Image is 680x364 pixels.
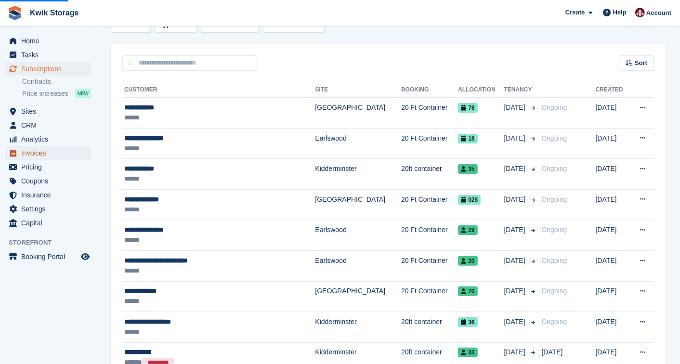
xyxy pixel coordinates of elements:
[5,216,91,230] a: menu
[504,82,538,98] th: Tenancy
[315,189,401,220] td: [GEOGRAPHIC_DATA]
[504,286,527,296] span: [DATE]
[5,202,91,216] a: menu
[5,132,91,146] a: menu
[542,195,567,203] span: Ongoing
[401,98,458,129] td: 20 Ft Container
[458,317,477,327] span: 36
[596,281,629,312] td: [DATE]
[5,146,91,160] a: menu
[542,318,567,325] span: Ongoing
[458,225,477,235] span: 29
[504,103,527,113] span: [DATE]
[21,146,79,160] span: Invoices
[504,164,527,174] span: [DATE]
[458,134,477,143] span: 18
[22,89,68,98] span: Price increases
[596,128,629,159] td: [DATE]
[21,216,79,230] span: Capital
[401,159,458,190] td: 20ft container
[613,8,627,17] span: Help
[75,89,91,98] div: NEW
[21,132,79,146] span: Analytics
[596,312,629,343] td: [DATE]
[315,220,401,251] td: Earlswood
[565,8,585,17] span: Create
[21,48,79,62] span: Tasks
[504,347,527,357] span: [DATE]
[26,5,82,21] a: Kwik Storage
[401,82,458,98] th: Booking
[315,281,401,312] td: [GEOGRAPHIC_DATA]
[542,257,567,264] span: Ongoing
[458,164,477,174] span: 35
[5,160,91,174] a: menu
[596,189,629,220] td: [DATE]
[401,281,458,312] td: 20 Ft Container
[21,202,79,216] span: Settings
[22,88,91,99] a: Price increases NEW
[5,34,91,48] a: menu
[542,287,567,295] span: Ongoing
[21,250,79,263] span: Booking Portal
[542,104,567,111] span: Ongoing
[458,256,477,266] span: 20
[596,251,629,282] td: [DATE]
[315,82,401,98] th: Site
[79,251,91,262] a: Preview store
[315,98,401,129] td: [GEOGRAPHIC_DATA]
[458,82,504,98] th: Allocation
[596,159,629,190] td: [DATE]
[315,159,401,190] td: Kidderminster
[21,118,79,132] span: CRM
[21,62,79,76] span: Subscriptions
[401,128,458,159] td: 20 Ft Container
[9,238,96,247] span: Storefront
[646,8,671,18] span: Account
[401,220,458,251] td: 20 Ft Container
[458,286,477,296] span: 70
[458,103,477,113] span: 78
[22,77,91,86] a: Contracts
[315,312,401,343] td: Kidderminster
[458,195,481,205] span: 028
[504,317,527,327] span: [DATE]
[596,98,629,129] td: [DATE]
[596,82,629,98] th: Created
[5,104,91,118] a: menu
[504,225,527,235] span: [DATE]
[401,251,458,282] td: 20 Ft Container
[21,104,79,118] span: Sites
[21,188,79,202] span: Insurance
[122,82,315,98] th: Customer
[596,220,629,251] td: [DATE]
[315,128,401,159] td: Earlswood
[21,34,79,48] span: Home
[542,348,563,356] span: [DATE]
[635,8,645,17] img: ellie tragonette
[504,195,527,205] span: [DATE]
[401,189,458,220] td: 20 Ft Container
[542,165,567,172] span: Ongoing
[5,188,91,202] a: menu
[542,226,567,234] span: Ongoing
[8,6,22,20] img: stora-icon-8386f47178a22dfd0bd8f6a31ec36ba5ce8667c1dd55bd0f319d3a0aa187defe.svg
[21,174,79,188] span: Coupons
[21,160,79,174] span: Pricing
[5,118,91,132] a: menu
[504,133,527,143] span: [DATE]
[542,134,567,142] span: Ongoing
[401,312,458,343] td: 20ft container
[458,348,477,357] span: 33
[504,256,527,266] span: [DATE]
[5,48,91,62] a: menu
[315,251,401,282] td: Earlswood
[5,174,91,188] a: menu
[5,62,91,76] a: menu
[635,58,647,68] span: Sort
[5,250,91,263] a: menu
